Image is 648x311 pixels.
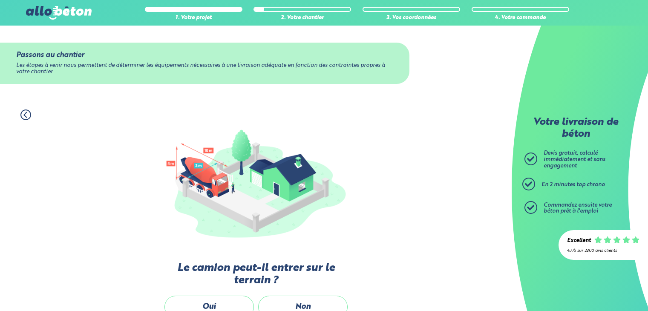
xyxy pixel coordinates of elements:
iframe: Help widget launcher [572,278,639,302]
div: 2. Votre chantier [253,15,351,21]
div: Passons au chantier [16,51,393,59]
label: Le camion peut-il entrer sur le terrain ? [162,262,350,287]
div: 3. Vos coordonnées [363,15,460,21]
img: allobéton [26,6,92,20]
div: 4. Votre commande [472,15,569,21]
div: Les étapes à venir nous permettent de déterminer les équipements nécessaires à une livraison adéq... [16,63,393,75]
div: 1. Votre projet [145,15,242,21]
